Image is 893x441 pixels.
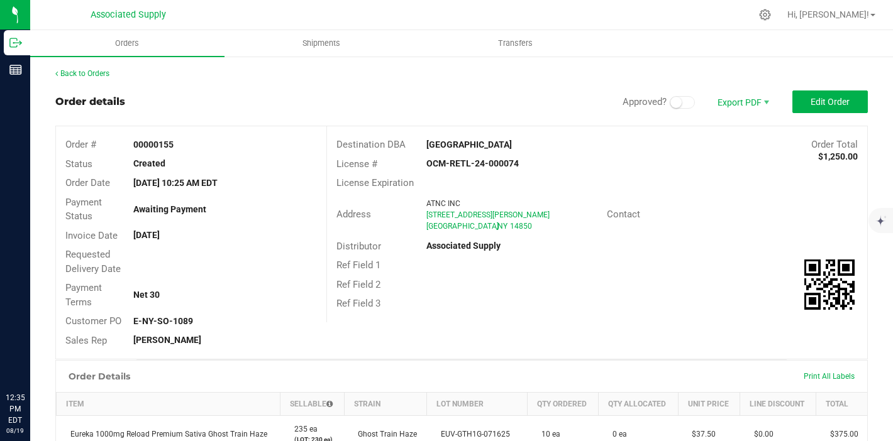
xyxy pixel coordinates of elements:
[787,9,869,19] span: Hi, [PERSON_NAME]!
[497,222,508,231] span: NY
[9,63,22,76] inline-svg: Reports
[426,139,512,150] strong: [GEOGRAPHIC_DATA]
[288,425,318,433] span: 235 ea
[804,259,855,310] qrcode: 00000155
[426,158,519,168] strong: OCM-RETL-24-000074
[69,371,130,381] h1: Order Details
[804,372,855,381] span: Print All Labels
[818,151,858,161] strong: $1,250.00
[599,393,678,416] th: Qty Allocated
[65,230,118,241] span: Invoice Date
[55,94,125,109] div: Order details
[344,393,426,416] th: Strain
[336,177,414,188] span: License Expiration
[352,430,417,438] span: Ghost Train Haze
[606,430,627,438] span: 0 ea
[64,430,267,438] span: Eureka 1000mg Reload Premium Sativa Ghost Train Haze
[65,177,110,188] span: Order Date
[336,279,380,290] span: Ref Field 2
[336,209,371,220] span: Address
[13,340,50,378] iframe: Resource center
[280,393,345,416] th: Sellable
[804,259,855,310] img: Scan me!
[426,199,460,208] span: ATNC INC
[496,222,497,231] span: ,
[811,97,850,107] span: Edit Order
[535,430,560,438] span: 10 ea
[336,139,406,150] span: Destination DBA
[435,430,510,438] span: EUV-GTH1G-071625
[427,393,528,416] th: Lot Number
[133,316,193,326] strong: E-NY-SO-1089
[133,139,174,150] strong: 00000155
[6,392,25,426] p: 12:35 PM EDT
[65,315,121,327] span: Customer PO
[133,178,218,188] strong: [DATE] 10:25 AM EDT
[65,282,102,308] span: Payment Terms
[792,90,868,113] button: Edit Order
[336,298,380,309] span: Ref Field 3
[824,430,858,438] span: $375.00
[55,69,109,78] a: Back to Orders
[336,158,377,170] span: License #
[740,393,816,416] th: Line Discount
[133,335,201,345] strong: [PERSON_NAME]
[98,38,156,49] span: Orders
[65,335,107,346] span: Sales Rep
[91,9,166,20] span: Associated Supply
[133,158,165,168] strong: Created
[704,90,780,113] li: Export PDF
[65,158,92,170] span: Status
[65,139,96,150] span: Order #
[65,197,102,222] span: Payment Status
[607,209,640,220] span: Contact
[678,393,740,416] th: Unit Price
[286,38,357,49] span: Shipments
[418,30,613,57] a: Transfers
[426,210,550,219] span: [STREET_ADDRESS][PERSON_NAME]
[336,259,380,271] span: Ref Field 1
[510,222,532,231] span: 14850
[426,222,499,231] span: [GEOGRAPHIC_DATA]
[336,241,381,252] span: Distributor
[6,426,25,435] p: 08/19
[9,36,22,49] inline-svg: Outbound
[481,38,550,49] span: Transfers
[623,96,667,107] span: Approved?
[816,393,867,416] th: Total
[133,230,160,240] strong: [DATE]
[528,393,599,416] th: Qty Ordered
[757,9,773,21] div: Manage settings
[685,430,716,438] span: $37.50
[57,393,280,416] th: Item
[30,30,225,57] a: Orders
[225,30,419,57] a: Shipments
[426,241,501,251] strong: Associated Supply
[748,430,774,438] span: $0.00
[811,139,858,150] span: Order Total
[133,290,160,300] strong: Net 30
[133,204,206,214] strong: Awaiting Payment
[65,249,121,275] span: Requested Delivery Date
